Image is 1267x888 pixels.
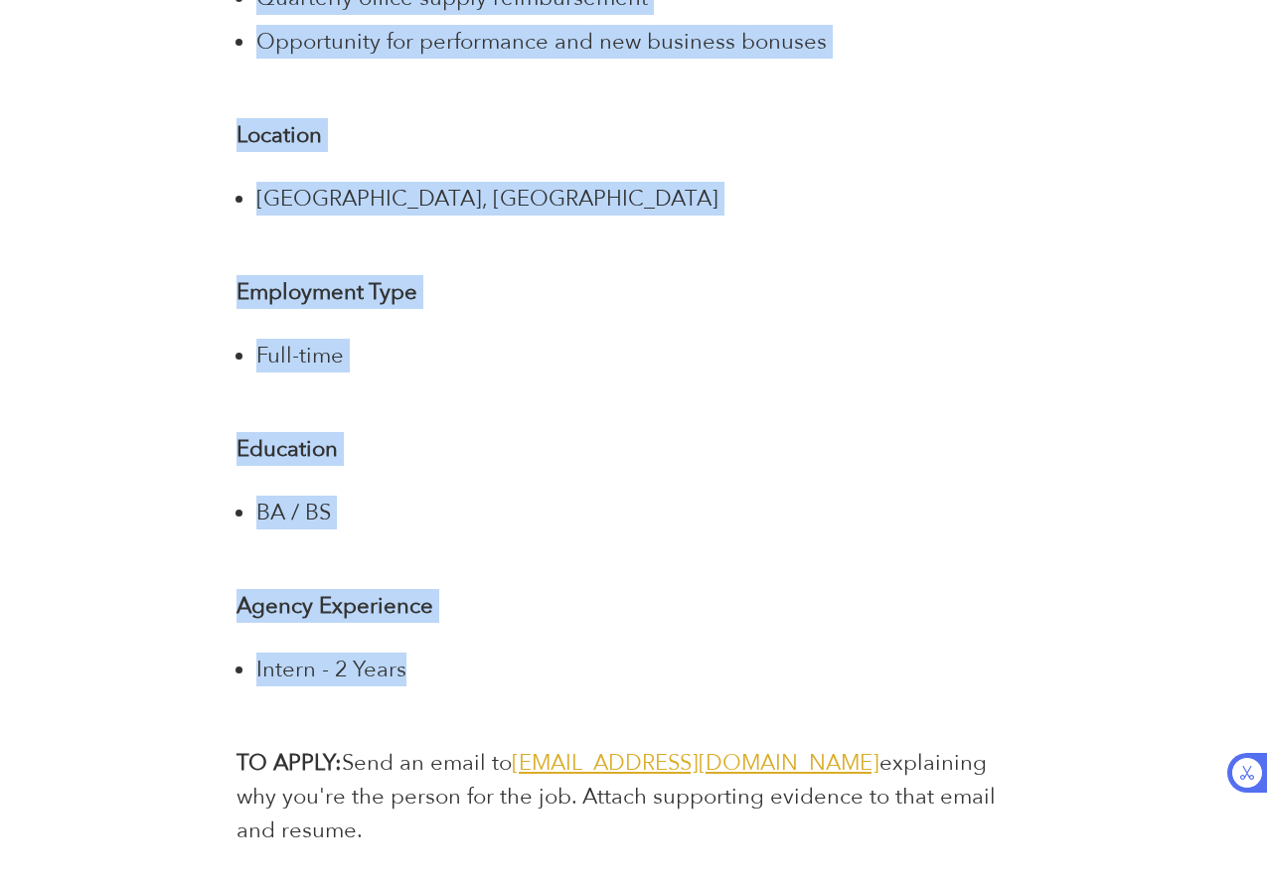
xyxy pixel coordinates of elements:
strong: Education [237,434,338,464]
b: TO APPLY: [237,748,342,778]
span: explaining why you're the person for the job. Attach supporting evidence to that email and resume. [237,748,996,845]
li: Intern - 2 Years [256,653,1031,686]
strong: Agency Experience [237,591,433,621]
span: Opportunity for performance and new business bonuses [256,27,827,57]
strong: Employment Type [237,277,417,307]
strong: Location [237,120,322,150]
a: [EMAIL_ADDRESS][DOMAIN_NAME] [512,748,879,778]
span: Send an email to [342,748,512,778]
li: Full-time [256,339,1031,372]
li: [GEOGRAPHIC_DATA], [GEOGRAPHIC_DATA] [256,182,1031,216]
li: BA / BS [256,496,1031,529]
